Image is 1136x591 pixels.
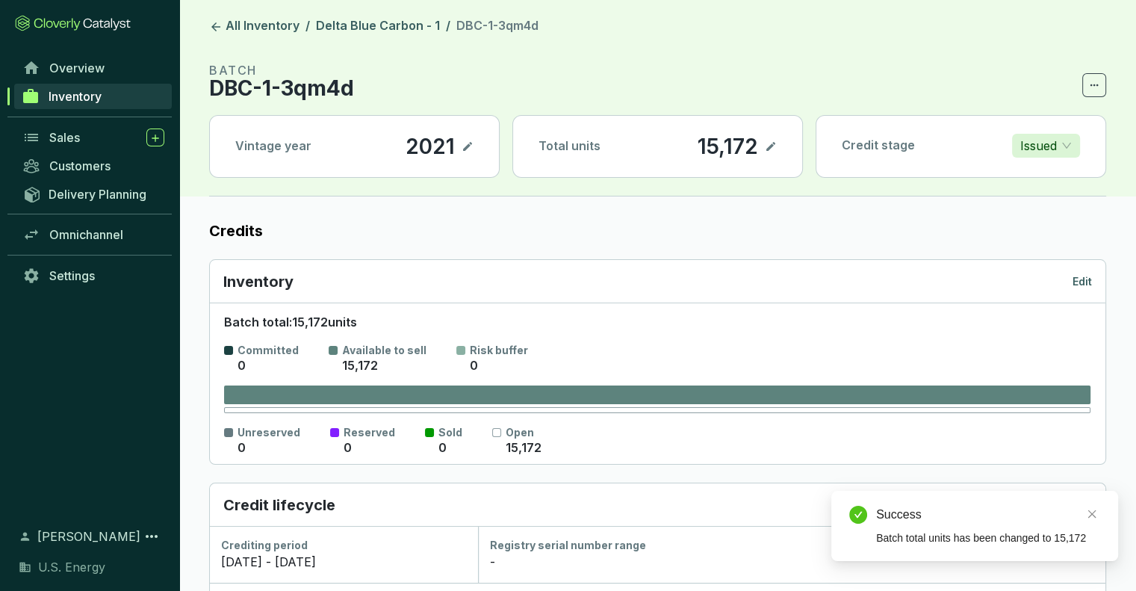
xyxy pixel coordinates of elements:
[305,18,310,36] li: /
[344,425,395,440] p: Reserved
[49,89,102,104] span: Inventory
[538,138,600,155] p: Total units
[876,530,1100,546] div: Batch total units has been changed to 15,172
[209,61,354,79] p: BATCH
[490,553,1093,571] div: -
[842,137,915,154] p: Credit stage
[15,55,172,81] a: Overview
[49,158,111,173] span: Customers
[209,79,354,97] p: DBC-1-3qm4d
[15,153,172,179] a: Customers
[470,358,478,373] span: 0
[490,538,1093,553] div: Registry serial number range
[456,18,538,33] span: DBC-1-3qm4d
[223,495,335,516] p: Credit lifecycle
[14,84,172,109] a: Inventory
[506,425,541,440] p: Open
[1073,274,1092,289] p: Edit
[15,182,172,206] a: Delivery Planning
[49,227,123,242] span: Omnichannel
[342,358,378,374] p: 15,172
[313,18,443,36] a: Delta Blue Carbon - 1
[224,315,1090,331] p: Batch total: 15,172 units
[235,138,311,155] p: Vintage year
[238,440,246,457] p: 0
[15,125,172,150] a: Sales
[221,553,466,571] div: [DATE] - [DATE]
[238,358,246,374] p: 0
[15,263,172,288] a: Settings
[506,440,541,457] p: 15,172
[238,343,299,358] p: Committed
[221,538,466,553] div: Crediting period
[342,343,426,358] p: Available to sell
[405,134,456,159] p: 2021
[38,558,105,576] span: U.S. Energy
[49,268,95,283] span: Settings
[15,222,172,247] a: Omnichannel
[223,271,294,292] p: Inventory
[876,506,1100,524] div: Success
[470,343,528,358] p: Risk buffer
[1084,506,1100,522] a: Close
[37,527,140,545] span: [PERSON_NAME]
[49,187,146,202] span: Delivery Planning
[697,134,759,159] p: 15,172
[446,18,450,36] li: /
[344,440,352,457] p: 0
[49,130,80,145] span: Sales
[1087,509,1097,519] span: close
[438,425,462,440] p: Sold
[438,440,447,457] p: 0
[209,220,1106,241] label: Credits
[238,425,300,440] p: Unreserved
[1020,134,1057,157] p: Issued
[849,506,867,524] span: check-circle
[206,18,302,36] a: All Inventory
[49,61,105,75] span: Overview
